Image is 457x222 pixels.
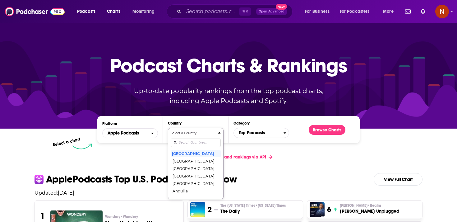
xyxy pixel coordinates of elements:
img: select arrow [72,144,92,149]
span: More [383,7,394,16]
img: Podchaser - Follow, Share and Rate Podcasts [5,6,65,17]
button: open menu [336,7,379,17]
span: ⌘ K [239,7,251,16]
span: • [US_STATE] Times [255,203,286,208]
button: [GEOGRAPHIC_DATA] [171,150,221,157]
span: Monitoring [132,7,155,16]
span: Wondery [105,214,138,219]
button: Anguilla [171,187,221,195]
a: The [US_STATE] Times•[US_STATE] TimesThe Daily [220,203,286,214]
img: Mick Unplugged [310,202,325,217]
span: Top Podcasts [234,128,284,138]
span: New [276,4,287,10]
a: Get podcast charts and rankings via API [179,149,277,165]
p: Apple Podcasts Top U.S. Podcasts Right Now [46,174,237,184]
button: [GEOGRAPHIC_DATA] [171,180,221,187]
a: Show notifications dropdown [418,6,428,17]
img: User Profile [435,5,449,18]
button: Categories [233,128,289,138]
span: • Realm [367,203,381,208]
button: Show profile menu [435,5,449,18]
span: Logged in as AdelNBM [435,5,449,18]
div: Search podcasts, credits, & more... [173,4,298,19]
a: Charts [103,7,124,17]
span: For Business [305,7,330,16]
span: • Wondery [120,215,138,219]
a: Show notifications dropdown [403,6,413,17]
h3: The Daily [220,208,286,214]
p: Wondery • Wondery [105,214,179,219]
span: Apple Podcasts [108,131,139,135]
span: [PERSON_NAME] [340,203,381,208]
h4: Select a Country [171,132,215,135]
input: Search Countries... [171,139,221,147]
h3: 6 [327,205,331,214]
img: The Daily [190,202,205,217]
span: Podcasts [77,7,95,16]
h3: 1 [40,210,45,222]
button: Open AdvancedNew [256,8,287,15]
p: Mick Hunt • Realm [340,203,399,208]
button: open menu [102,128,158,138]
button: open menu [301,7,337,17]
button: Countries [168,128,224,199]
p: Updated: [DATE] [30,190,427,196]
button: [GEOGRAPHIC_DATA] [171,172,221,180]
button: Browse Charts [309,125,345,135]
button: [GEOGRAPHIC_DATA] [171,195,221,202]
span: Charts [107,7,120,16]
h2: Platforms [102,128,158,138]
p: Podcast Charts & Rankings [110,45,347,86]
a: [PERSON_NAME]•Realm[PERSON_NAME] Unplugged [340,203,399,214]
a: View Full Chart [374,173,422,186]
p: Select a chart [52,137,81,148]
h3: 2 [208,205,212,214]
span: Get podcast charts and rankings via API [184,154,266,160]
button: open menu [73,7,104,17]
button: open menu [379,7,401,17]
img: apple Icon [35,175,44,184]
h3: [PERSON_NAME] Unplugged [340,208,399,214]
button: [GEOGRAPHIC_DATA] [171,157,221,165]
span: For Podcasters [340,7,370,16]
span: The [US_STATE] Times [220,203,286,208]
button: open menu [128,7,163,17]
span: Open Advanced [259,10,284,13]
p: Up-to-date popularity rankings from the top podcast charts, including Apple Podcasts and Spotify. [122,86,335,106]
input: Search podcasts, credits, & more... [184,7,239,17]
p: The New York Times • New York Times [220,203,286,208]
button: [GEOGRAPHIC_DATA] [171,165,221,172]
